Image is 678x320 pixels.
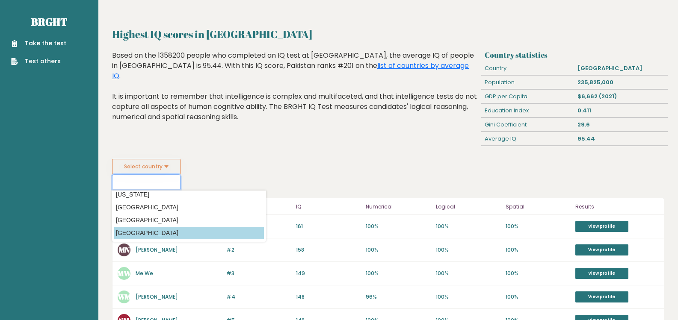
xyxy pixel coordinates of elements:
p: 100% [366,246,430,254]
p: Numerical [366,202,430,212]
p: 100% [366,223,430,230]
div: $6,662 (2021) [574,90,668,103]
div: GDP per Capita [481,90,574,103]
h3: Country statistics [485,50,664,59]
div: Based on the 1358200 people who completed an IQ test at [GEOGRAPHIC_DATA], the average IQ of peop... [112,50,478,135]
option: [GEOGRAPHIC_DATA] [114,227,264,239]
div: Average IQ [481,132,574,146]
p: 96% [366,293,430,301]
p: Logical [436,202,500,212]
div: 95.44 [574,132,668,146]
a: [PERSON_NAME] [136,293,178,300]
p: 149 [296,270,361,277]
p: 148 [296,293,361,301]
div: 235,825,000 [574,76,668,89]
a: Take the test [11,39,66,48]
p: #4 [226,293,291,301]
input: Select your country [112,174,181,189]
text: MN [119,245,130,255]
option: [GEOGRAPHIC_DATA] [114,214,264,226]
p: 100% [506,246,570,254]
p: IQ [296,202,361,212]
option: [US_STATE] [114,240,264,252]
button: Select country [112,159,181,174]
p: Spatial [506,202,570,212]
p: 100% [506,223,570,230]
text: WM [117,292,131,302]
p: 100% [436,246,500,254]
a: Me We [136,270,153,277]
div: Population [481,76,574,89]
a: Test others [11,57,66,66]
p: 158 [296,246,361,254]
p: #3 [226,270,291,277]
p: 100% [436,270,500,277]
p: 161 [296,223,361,230]
p: 100% [506,270,570,277]
option: [GEOGRAPHIC_DATA] [114,201,264,214]
text: MW [118,268,131,278]
a: list of countries by average IQ [112,61,469,81]
a: [PERSON_NAME] [136,246,178,253]
option: [US_STATE] [114,188,264,201]
a: Brght [31,15,67,29]
p: Results [575,202,659,212]
div: Education Index [481,104,574,117]
h2: Highest IQ scores in [GEOGRAPHIC_DATA] [112,26,664,42]
a: View profile [575,244,628,255]
a: View profile [575,221,628,232]
div: [GEOGRAPHIC_DATA] [574,62,668,75]
p: 100% [436,223,500,230]
p: 100% [436,293,500,301]
a: View profile [575,268,628,279]
p: 100% [506,293,570,301]
a: View profile [575,291,628,302]
div: Gini Coefficient [481,118,574,132]
div: 29.6 [574,118,668,132]
p: #2 [226,246,291,254]
p: 100% [366,270,430,277]
div: 0.411 [574,104,668,117]
div: Country [481,62,574,75]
